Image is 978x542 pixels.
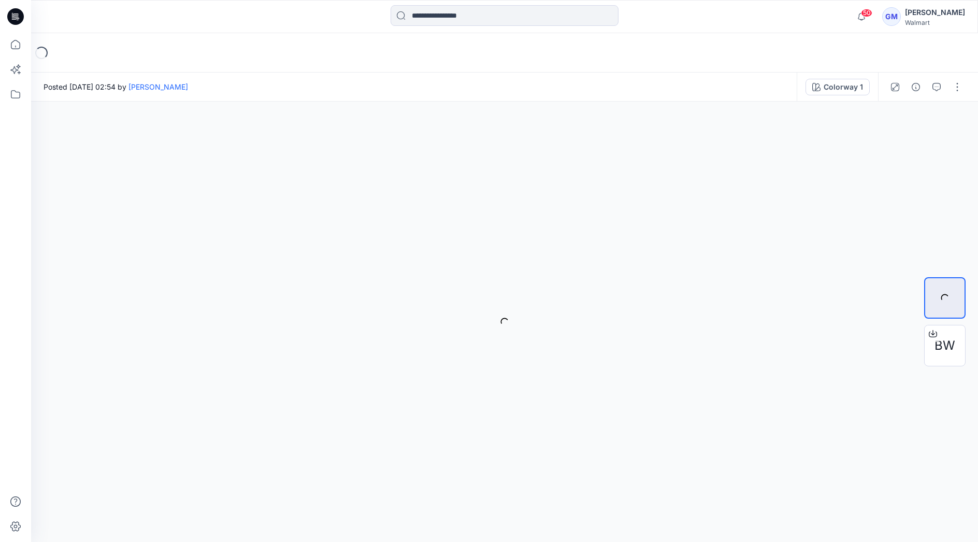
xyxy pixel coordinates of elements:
div: GM [882,7,901,26]
span: BW [934,336,955,355]
span: 50 [861,9,872,17]
div: Colorway 1 [824,81,863,93]
button: Details [908,79,924,95]
div: [PERSON_NAME] [905,6,965,19]
a: [PERSON_NAME] [128,82,188,91]
span: Posted [DATE] 02:54 by [44,81,188,92]
button: Colorway 1 [806,79,870,95]
div: Walmart [905,19,965,26]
